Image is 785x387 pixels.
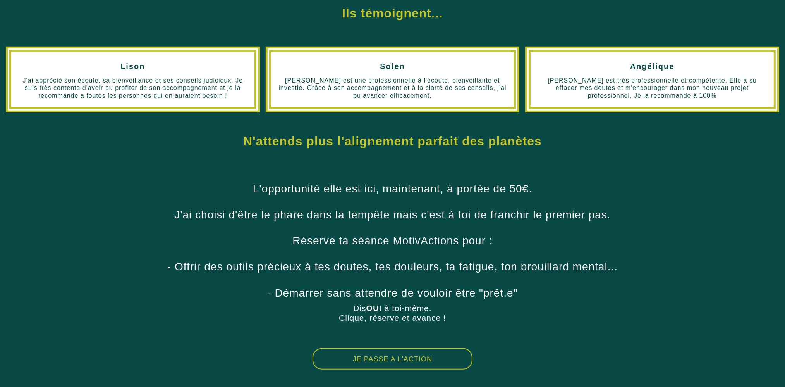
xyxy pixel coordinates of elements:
[12,301,773,325] text: Dis I à toi-même. Clique, réserve et avance !
[536,75,768,101] text: [PERSON_NAME] est très professionnelle et compétente. Elle a su effacer mes doutes et m'encourage...
[277,58,508,75] h2: Solen
[12,180,773,301] text: L'opportunité elle est ici, maintenant, à portée de 50€. J'ai choisi d'être le phare dans la temp...
[536,58,768,75] h2: Angélique
[313,348,472,370] button: JE PASSE A L'ACTION
[12,2,773,24] h1: Ils témoignent...
[17,75,249,101] text: J'ai apprécié son écoute, sa bienveillance et ses conseils judicieux. Je suis très contente d'avo...
[366,304,380,313] b: OU
[12,130,773,152] h1: N'attends plus l'alignement parfait des planètes
[17,58,249,75] h2: Lison
[277,75,508,101] text: [PERSON_NAME] est une professionnelle à l'écoute, bienveillante et investie. Grâce à son accompag...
